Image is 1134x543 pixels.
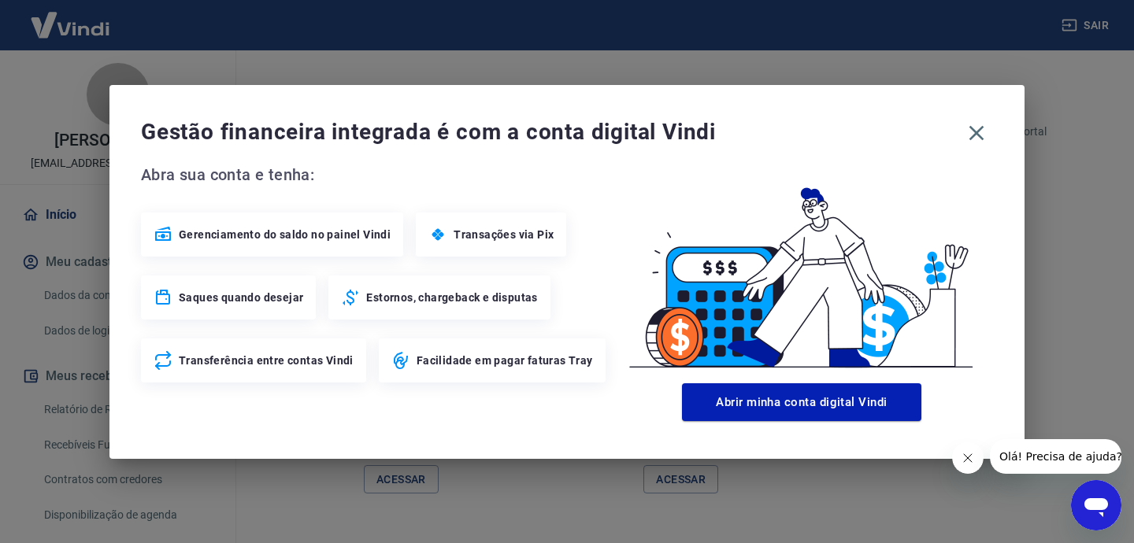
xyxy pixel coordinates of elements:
[454,227,554,242] span: Transações via Pix
[952,442,984,474] iframe: Fechar mensagem
[682,383,921,421] button: Abrir minha conta digital Vindi
[179,227,391,242] span: Gerenciamento do saldo no painel Vindi
[1071,480,1121,530] iframe: Botão para abrir a janela de mensagens
[141,162,610,187] span: Abra sua conta e tenha:
[990,439,1121,474] iframe: Mensagem da empresa
[179,353,354,368] span: Transferência entre contas Vindi
[610,162,993,377] img: Good Billing
[9,11,132,24] span: Olá! Precisa de ajuda?
[366,290,537,305] span: Estornos, chargeback e disputas
[179,290,303,305] span: Saques quando desejar
[417,353,593,368] span: Facilidade em pagar faturas Tray
[141,116,960,148] span: Gestão financeira integrada é com a conta digital Vindi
